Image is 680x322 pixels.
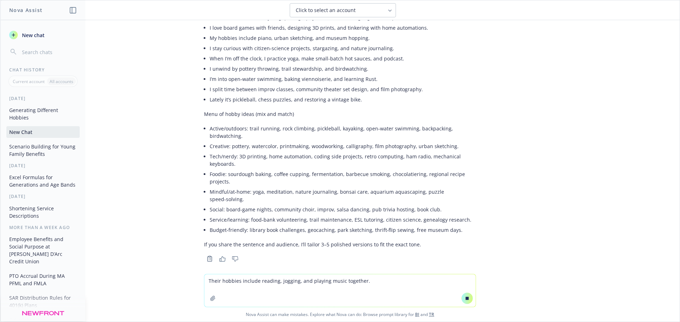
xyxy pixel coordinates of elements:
li: Lately it’s pickleball, chess puzzles, and restoring a vintage bike. [210,94,476,105]
div: More than a week ago [1,224,85,230]
li: When I’m off the clock, I practice yoga, make small-batch hot sauces, and podcast. [210,53,476,64]
div: Chat History [1,67,85,73]
svg: Copy to clipboard [206,256,213,262]
li: I unwind by pottery throwing, trail stewardship, and birdwatching. [210,64,476,74]
button: Thumbs down [229,254,241,264]
div: [DATE] [1,193,85,199]
button: Scenario Building for Young Family Benefits [6,141,80,160]
button: SAR Distribution Rules for 401(k) Plans [6,292,80,311]
li: Mindful/at‑home: yoga, meditation, nature journaling, bonsai care, aquarium aquascaping, puzzle s... [210,187,476,204]
button: New chat [6,29,80,41]
p: Current account [13,78,45,84]
li: I stay curious with citizen‑science projects, stargazing, and nature journaling. [210,43,476,53]
div: [DATE] [1,95,85,101]
li: My hobbies include piano, urban sketching, and museum hopping. [210,33,476,43]
h1: Nova Assist [9,6,42,14]
a: TR [429,311,434,317]
span: New chat [21,31,45,39]
li: I split time between improv classes, community theater set design, and film photography. [210,84,476,94]
p: Menu of hobby ideas (mix and match) [204,110,476,118]
li: Foodie: sourdough baking, coffee cupping, fermentation, barbecue smoking, chocolatiering, regiona... [210,169,476,187]
p: If you share the sentence and audience, I’ll tailor 3–5 polished versions to fit the exact tone. [204,241,476,248]
li: Active/outdoors: trail running, rock climbing, pickleball, kayaking, open‑water swimming, backpac... [210,123,476,141]
span: Nova Assist can make mistakes. Explore what Nova can do: Browse prompt library for and [3,307,677,322]
button: New Chat [6,126,80,138]
li: Creative: pottery, watercolor, printmaking, woodworking, calligraphy, film photography, urban ske... [210,141,476,151]
div: [DATE] [1,163,85,169]
button: Shortening Service Descriptions [6,203,80,222]
li: Tech/nerdy: 3D printing, home automation, coding side projects, retro computing, ham radio, mecha... [210,151,476,169]
button: Generating Different Hobbies [6,104,80,123]
button: Employee Benefits and Social Purpose at [PERSON_NAME] D’Arc Credit Union [6,233,80,267]
span: Click to select an account [296,7,356,14]
button: PTO Accrual During MA PFML and FMLA [6,270,80,289]
input: Search chats [21,47,77,57]
li: I love board games with friends, designing 3D prints, and tinkering with home automations. [210,23,476,33]
li: Service/learning: food‑bank volunteering, trail maintenance, ESL tutoring, citizen science, genea... [210,215,476,225]
li: Budget‑friendly: library book challenges, geocaching, park sketching, thrift‑flip sewing, free mu... [210,225,476,235]
button: Excel Formulas for Generations and Age Bands [6,171,80,191]
li: I’m into open‑water swimming, baking viennoiserie, and learning Rust. [210,74,476,84]
p: All accounts [50,78,73,84]
li: Social: board‑game nights, community choir, improv, salsa dancing, pub trivia hosting, book club. [210,204,476,215]
a: BI [415,311,419,317]
button: Click to select an account [290,3,396,17]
